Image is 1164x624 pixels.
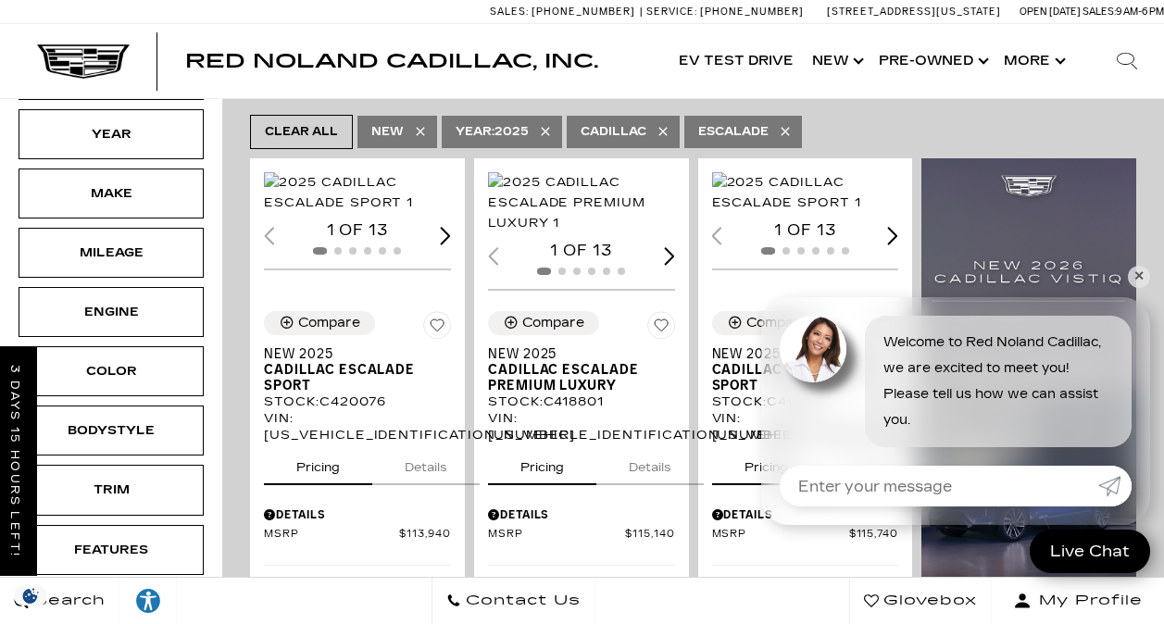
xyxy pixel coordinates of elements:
button: Open user profile menu [992,578,1164,624]
img: Cadillac Dark Logo with Cadillac White Text [37,44,130,79]
span: My Profile [1032,588,1143,614]
a: Glovebox [849,578,992,624]
a: [STREET_ADDRESS][US_STATE] [827,6,1001,18]
div: 1 of 13 [488,241,675,261]
a: MSRP $113,940 [264,528,451,542]
div: Features [65,540,157,560]
a: Red Noland Cadillac, Inc. [185,52,598,70]
div: ColorColor [19,346,204,396]
div: Next slide [440,227,451,244]
span: Cadillac Escalade Sport [712,362,885,393]
span: Red Noland Cadillac, Inc. [185,50,598,72]
img: 2025 Cadillac Escalade Sport 1 [712,172,903,213]
section: Click to Open Cookie Consent Modal [9,586,52,605]
span: 9 AM-6 PM [1116,6,1164,18]
img: Opt-Out Icon [9,586,52,605]
span: Year : [456,125,494,138]
a: New 2025Cadillac Escalade Sport [264,346,451,393]
div: Mileage [65,243,157,263]
a: Sales: [PHONE_NUMBER] [490,6,640,17]
div: Explore your accessibility options [120,587,176,615]
div: VIN: [US_VEHICLE_IDENTIFICATION_NUMBER] [488,410,675,443]
button: details tab [372,443,480,484]
button: Compare Vehicle [712,311,823,335]
span: MSRP [712,528,849,542]
div: Engine [65,302,157,322]
a: EV Test Drive [670,24,803,98]
div: MileageMileage [19,228,204,278]
button: Compare Vehicle [264,311,375,335]
span: Sales: [1083,6,1116,18]
a: MSRP $115,740 [712,528,899,542]
img: 2025 Cadillac Escalade Sport 1 [264,172,455,213]
span: Service: [646,6,697,18]
div: Bodystyle [65,420,157,441]
img: 2025 Cadillac Escalade Premium Luxury 1 [488,172,679,233]
div: Color [65,361,157,381]
img: Agent profile photo [780,316,846,382]
div: 1 of 13 [712,220,899,241]
a: Contact Us [432,578,595,624]
div: TrimTrim [19,465,204,515]
span: Cadillac Escalade Premium Luxury [488,362,661,393]
div: Pricing Details - New 2025 Cadillac Escalade Sport [264,506,451,523]
div: Search [1090,24,1164,98]
div: Compare [522,315,584,331]
span: [PHONE_NUMBER] [700,6,804,18]
div: FeaturesFeatures [19,525,204,575]
span: Sales: [490,6,529,18]
span: Cadillac Escalade Sport [264,362,437,393]
a: MSRP $115,140 [488,528,675,542]
div: MakeMake [19,168,204,218]
div: Year [65,124,157,144]
button: More [995,24,1071,98]
div: VIN: [US_VEHICLE_IDENTIFICATION_NUMBER] [264,410,451,443]
div: Make [65,183,157,204]
div: 1 / 2 [264,172,455,213]
span: $113,940 [399,528,451,542]
span: MSRP [264,528,399,542]
button: Save Vehicle [423,311,451,346]
span: MSRP [488,528,625,542]
div: Trim [65,480,157,500]
button: Compare Vehicle [488,311,599,335]
span: Contact Us [461,588,581,614]
div: Compare [298,315,360,331]
button: pricing tab [488,443,596,484]
span: Open [DATE] [1020,6,1081,18]
a: Pre-Owned [870,24,995,98]
div: VIN: [US_VEHICLE_IDENTIFICATION_NUMBER] [712,410,899,443]
div: 1 / 2 [488,172,679,233]
div: Stock : C420076 [264,393,451,410]
span: Live Chat [1041,541,1139,562]
div: Pricing Details - New 2025 Cadillac Escalade Sport [712,506,899,523]
button: pricing tab [264,443,372,484]
span: $115,740 [849,528,899,542]
div: Pricing Details - New 2025 Cadillac Escalade Premium Luxury [488,506,675,523]
div: 1 of 13 [264,220,451,241]
div: Stock : C418801 [488,393,675,410]
span: Search [29,588,106,614]
div: EngineEngine [19,287,204,337]
a: Live Chat [1030,530,1150,573]
span: 2025 [456,120,529,144]
button: details tab [596,443,704,484]
span: Escalade [698,120,769,144]
span: $115,140 [625,528,675,542]
button: pricing tab [712,443,820,484]
a: Service: [PHONE_NUMBER] [640,6,808,17]
div: 1 / 2 [712,172,903,213]
a: Explore your accessibility options [120,578,177,624]
div: Compare [746,315,808,331]
div: Next slide [888,227,899,244]
div: BodystyleBodystyle [19,406,204,456]
a: New 2025Cadillac Escalade Sport [712,346,899,393]
div: YearYear [19,109,204,159]
input: Enter your message [780,466,1098,506]
a: New [803,24,870,98]
div: Stock : C418872 [712,393,899,410]
button: Save Vehicle [647,311,675,346]
div: Welcome to Red Noland Cadillac, we are excited to meet you! Please tell us how we can assist you. [865,316,1132,447]
a: Submit [1098,466,1132,506]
